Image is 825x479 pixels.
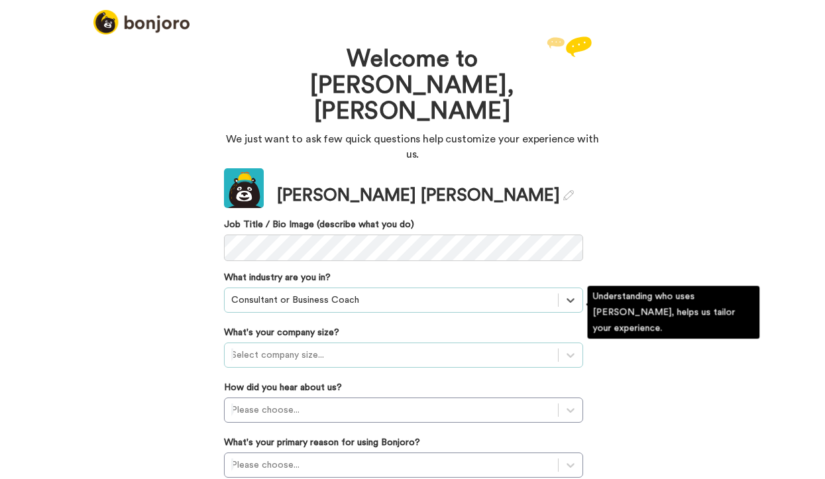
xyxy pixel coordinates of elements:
div: [PERSON_NAME] [PERSON_NAME] [277,184,574,208]
label: What's your company size? [224,326,339,339]
label: How did you hear about us? [224,381,342,394]
p: We just want to ask few quick questions help customize your experience with us. [224,132,602,162]
img: reply.svg [547,36,592,57]
label: What's your primary reason for using Bonjoro? [224,436,420,449]
label: Job Title / Bio Image (describe what you do) [224,218,583,231]
label: What industry are you in? [224,271,331,284]
div: Understanding who uses [PERSON_NAME], helps us tailor your experience. [588,286,760,339]
img: logo_full.png [93,10,190,34]
h1: Welcome to [PERSON_NAME], [PERSON_NAME] [264,46,562,125]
